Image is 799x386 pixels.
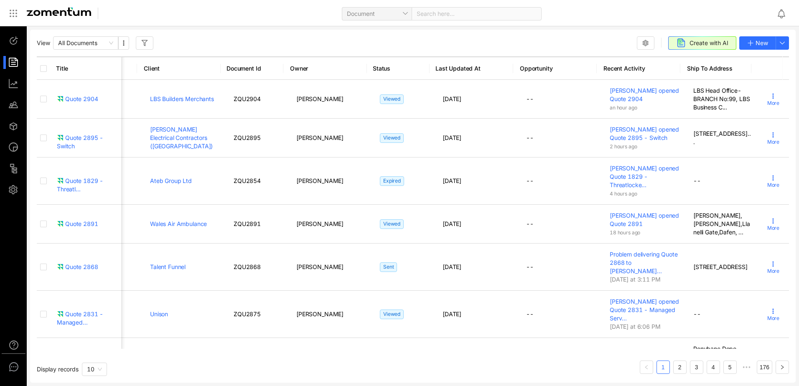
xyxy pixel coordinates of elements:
[227,157,290,205] td: ZQU2854
[37,39,50,47] span: View
[610,87,679,102] span: [PERSON_NAME] opened Quote 2904
[610,250,680,283] a: Problem delivering Quote 2868 to [PERSON_NAME]...[DATE] at 3:11 PM
[519,157,603,205] td: --
[150,95,214,102] a: LBS Builders Merchants
[610,323,661,330] span: [DATE] at 6:06 PM
[519,119,603,157] td: --
[640,361,653,374] button: left
[57,263,98,271] div: Quote 2868
[767,224,779,232] span: More
[757,361,772,373] a: 176
[56,64,111,73] span: Title
[380,133,404,143] span: Viewed
[436,157,519,205] td: [DATE]
[756,38,768,48] span: New
[290,80,373,119] td: [PERSON_NAME]
[519,205,603,244] td: --
[740,361,753,374] span: •••
[57,95,98,103] div: Quote 2904
[436,119,519,157] td: [DATE]
[27,8,91,16] img: Zomentum Logo
[693,130,751,146] div: [STREET_ADDRESS]...
[290,157,373,205] td: [PERSON_NAME]
[723,361,737,374] li: 5
[610,86,680,111] a: [PERSON_NAME] opened Quote 2904an hour ago
[150,263,186,270] a: Talent Funnel
[610,143,637,150] span: 2 hours ago
[380,176,404,186] span: Expired
[57,263,115,271] a: Quote 2868
[707,361,720,374] li: 4
[513,56,597,80] th: Opportunity
[436,291,519,338] td: [DATE]
[57,220,115,228] a: Quote 2891
[767,315,779,322] span: More
[780,365,785,370] span: right
[776,361,789,374] li: Next Page
[347,8,407,20] span: Document
[436,80,519,119] td: [DATE]
[767,99,779,107] span: More
[227,80,290,119] td: ZQU2904
[57,95,115,103] a: Quote 2904
[226,64,273,73] span: Document Id
[436,205,519,244] td: [DATE]
[290,119,373,157] td: [PERSON_NAME]
[776,361,789,374] button: right
[767,138,779,146] span: More
[380,262,397,272] span: Sent
[519,291,603,338] td: --
[610,276,661,283] span: [DATE] at 3:11 PM
[610,125,680,150] a: [PERSON_NAME] opened Quote 2895 - Switch2 hours ago
[380,310,404,319] span: Viewed
[57,134,115,150] div: Quote 2895 - Switch
[690,361,703,374] li: 3
[227,291,290,338] td: ZQU2875
[610,126,679,141] span: [PERSON_NAME] opened Quote 2895 - Switch
[519,244,603,291] td: --
[610,212,679,227] span: [PERSON_NAME] opened Quote 2891
[657,361,669,373] a: 1
[283,56,367,80] th: Owner
[436,244,519,291] td: [DATE]
[150,177,192,184] a: Ateb Group Ltd
[610,165,679,188] span: [PERSON_NAME] opened Quote 1829 - Threatlocke...
[380,94,404,104] span: Viewed
[739,36,776,50] button: New
[57,310,115,318] a: Quote 2831 - Managed...
[610,211,680,236] a: [PERSON_NAME] opened Quote 289118 hours ago
[597,56,680,80] th: Recent Activity
[640,361,653,374] li: Previous Page
[150,310,168,317] a: Unison
[680,56,751,80] th: Ship To Address
[693,86,751,112] div: LBS Head Office- BRANCH No:99, LBS Business C...
[290,291,373,338] td: [PERSON_NAME]
[227,244,290,291] td: ZQU2868
[290,244,373,291] td: [PERSON_NAME]
[150,126,213,150] a: [PERSON_NAME] Electrical Contractors ([GEOGRAPHIC_DATA])
[373,64,419,73] span: Status
[610,190,637,197] span: 4 hours ago
[610,104,637,111] span: an hour ago
[690,38,728,48] span: Create with AI
[724,361,736,373] a: 5
[668,36,736,50] button: Create with AI
[610,297,680,330] a: [PERSON_NAME] opened Quote 2831 - Managed Serv...[DATE] at 6:06 PM
[57,310,115,327] div: Quote 2831 - Managed...
[693,310,751,318] div: --
[693,211,751,236] div: [PERSON_NAME], [PERSON_NAME],Llanelli Gate,Dafen, ...
[693,263,751,271] div: [STREET_ADDRESS]
[610,298,679,322] span: [PERSON_NAME] opened Quote 2831 - Managed Serv...
[519,80,603,119] td: --
[693,177,751,185] div: --
[673,361,687,374] li: 2
[435,64,503,73] span: Last Updated At
[380,219,404,229] span: Viewed
[57,177,115,185] a: Quote 1829 - Threatl...
[644,365,649,370] span: left
[150,220,207,227] a: Wales Air Ambulance
[227,205,290,244] td: ZQU2891
[740,361,753,374] li: Next 5 Pages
